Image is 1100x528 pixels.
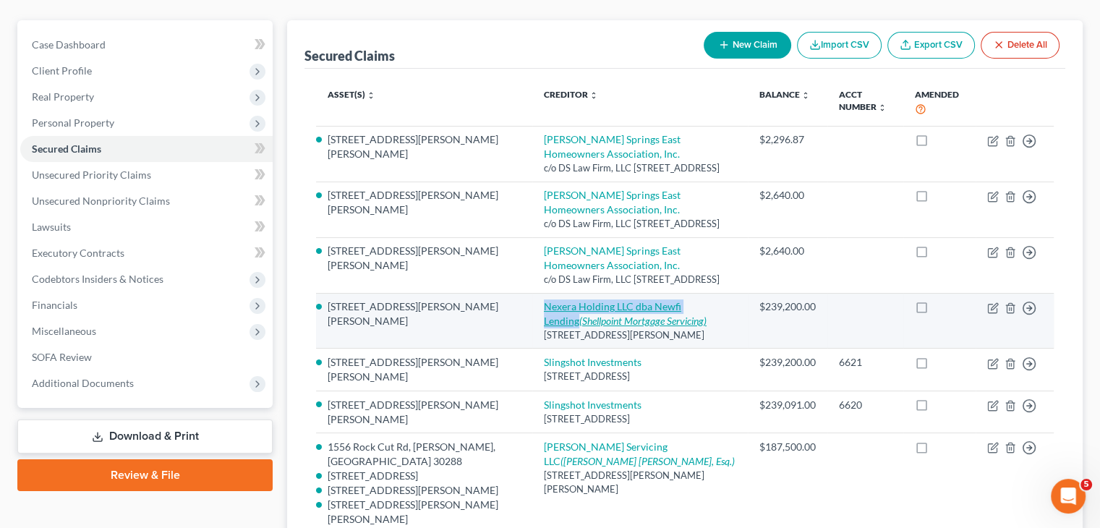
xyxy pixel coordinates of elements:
[560,455,735,467] i: ([PERSON_NAME] [PERSON_NAME], Esq.)
[328,355,521,384] li: [STREET_ADDRESS][PERSON_NAME][PERSON_NAME]
[32,273,163,285] span: Codebtors Insiders & Notices
[32,325,96,337] span: Miscellaneous
[32,38,106,51] span: Case Dashboard
[544,217,736,231] div: c/o DS Law Firm, LLC [STREET_ADDRESS]
[1051,479,1086,514] iframe: Intercom live chat
[544,370,736,383] div: [STREET_ADDRESS]
[20,136,273,162] a: Secured Claims
[544,440,735,467] a: [PERSON_NAME] Servicing LLC([PERSON_NAME] [PERSON_NAME], Esq.)
[20,162,273,188] a: Unsecured Priority Claims
[32,299,77,311] span: Financials
[32,90,94,103] span: Real Property
[544,244,681,271] a: [PERSON_NAME] Springs East Homeowners Association, Inc.
[328,132,521,161] li: [STREET_ADDRESS][PERSON_NAME][PERSON_NAME]
[544,300,707,327] a: Nexera Holding LLC dba Newfi Lending(Shellpoint Mortgage Servicing)
[328,440,521,469] li: 1556 Rock Cut Rd, [PERSON_NAME], [GEOGRAPHIC_DATA] 30288
[544,412,736,426] div: [STREET_ADDRESS]
[759,188,816,203] div: $2,640.00
[589,91,598,100] i: unfold_more
[579,315,707,327] i: (Shellpoint Mortgage Servicing)
[759,244,816,258] div: $2,640.00
[544,133,681,160] a: [PERSON_NAME] Springs East Homeowners Association, Inc.
[20,214,273,240] a: Lawsuits
[544,328,736,342] div: [STREET_ADDRESS][PERSON_NAME]
[839,355,892,370] div: 6621
[839,89,887,112] a: Acct Number unfold_more
[328,469,521,483] li: [STREET_ADDRESS]
[32,169,151,181] span: Unsecured Priority Claims
[20,188,273,214] a: Unsecured Nonpriority Claims
[32,116,114,129] span: Personal Property
[544,161,736,175] div: c/o DS Law Firm, LLC [STREET_ADDRESS]
[544,399,641,411] a: Slingshot Investments
[759,398,816,412] div: $239,091.00
[878,103,887,112] i: unfold_more
[17,420,273,454] a: Download & Print
[367,91,375,100] i: unfold_more
[328,498,521,527] li: [STREET_ADDRESS][PERSON_NAME][PERSON_NAME]
[20,32,273,58] a: Case Dashboard
[32,64,92,77] span: Client Profile
[328,299,521,328] li: [STREET_ADDRESS][PERSON_NAME][PERSON_NAME]
[544,356,641,368] a: Slingshot Investments
[304,47,395,64] div: Secured Claims
[797,32,882,59] button: Import CSV
[20,240,273,266] a: Executory Contracts
[328,188,521,217] li: [STREET_ADDRESS][PERSON_NAME][PERSON_NAME]
[20,344,273,370] a: SOFA Review
[759,355,816,370] div: $239,200.00
[759,132,816,147] div: $2,296.87
[32,195,170,207] span: Unsecured Nonpriority Claims
[328,89,375,100] a: Asset(s) unfold_more
[32,142,101,155] span: Secured Claims
[759,440,816,454] div: $187,500.00
[544,273,736,286] div: c/o DS Law Firm, LLC [STREET_ADDRESS]
[1080,479,1092,490] span: 5
[903,80,976,126] th: Amended
[704,32,791,59] button: New Claim
[759,299,816,314] div: $239,200.00
[801,91,810,100] i: unfold_more
[544,189,681,216] a: [PERSON_NAME] Springs East Homeowners Association, Inc.
[32,221,71,233] span: Lawsuits
[544,89,598,100] a: Creditor unfold_more
[328,398,521,427] li: [STREET_ADDRESS][PERSON_NAME][PERSON_NAME]
[544,469,736,495] div: [STREET_ADDRESS][PERSON_NAME][PERSON_NAME]
[32,247,124,259] span: Executory Contracts
[328,483,521,498] li: [STREET_ADDRESS][PERSON_NAME]
[759,89,810,100] a: Balance unfold_more
[32,351,92,363] span: SOFA Review
[328,244,521,273] li: [STREET_ADDRESS][PERSON_NAME][PERSON_NAME]
[32,377,134,389] span: Additional Documents
[17,459,273,491] a: Review & File
[981,32,1060,59] button: Delete All
[887,32,975,59] a: Export CSV
[839,398,892,412] div: 6620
